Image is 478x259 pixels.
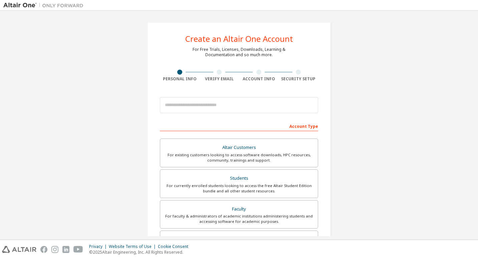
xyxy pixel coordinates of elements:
div: Everyone else [164,235,314,244]
img: altair_logo.svg [2,246,36,253]
div: Personal Info [160,76,200,82]
img: Altair One [3,2,87,9]
div: Students [164,174,314,183]
div: Account Type [160,120,318,131]
div: Privacy [89,244,109,249]
div: For currently enrolled students looking to access the free Altair Student Edition bundle and all ... [164,183,314,194]
div: Altair Customers [164,143,314,152]
img: facebook.svg [40,246,47,253]
div: Faculty [164,204,314,214]
div: For faculty & administrators of academic institutions administering students and accessing softwa... [164,213,314,224]
img: instagram.svg [51,246,58,253]
div: Verify Email [200,76,239,82]
img: linkedin.svg [62,246,69,253]
div: For existing customers looking to access software downloads, HPC resources, community, trainings ... [164,152,314,163]
div: Account Info [239,76,279,82]
p: © 2025 Altair Engineering, Inc. All Rights Reserved. [89,249,192,255]
div: Cookie Consent [158,244,192,249]
div: Security Setup [279,76,318,82]
div: Website Terms of Use [109,244,158,249]
div: Create an Altair One Account [185,35,293,43]
div: For Free Trials, Licenses, Downloads, Learning & Documentation and so much more. [193,47,285,58]
img: youtube.svg [73,246,83,253]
